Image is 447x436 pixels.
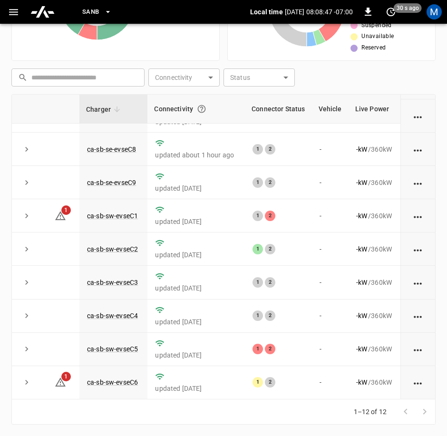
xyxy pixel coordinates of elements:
a: 1 [55,378,66,386]
div: 1 [253,344,263,354]
p: - kW [356,244,367,254]
div: / 360 kW [356,311,392,320]
button: expand row [19,175,34,190]
a: ca-sb-sw-evseC4 [87,312,138,320]
div: / 360 kW [356,178,392,187]
p: updated [DATE] [155,384,237,393]
button: expand row [19,342,34,356]
p: updated [DATE] [155,317,237,327]
td: - [312,300,349,333]
p: updated [DATE] [155,283,237,293]
p: - kW [356,378,367,387]
div: / 360 kW [356,378,392,387]
a: ca-sb-se-evseC8 [87,145,136,153]
div: 2 [265,277,275,288]
button: expand row [19,275,34,290]
td: - [312,133,349,166]
a: ca-sb-se-evseC9 [87,179,136,186]
div: action cell options [412,111,424,121]
span: Reserved [361,43,386,53]
td: - % [399,166,439,199]
div: action cell options [412,344,424,354]
p: - kW [356,145,367,154]
div: 1 [253,277,263,288]
div: 2 [265,344,275,354]
td: - [312,266,349,299]
div: 2 [265,144,275,155]
a: 1 [55,212,66,219]
span: SanB [82,7,99,18]
p: updated [DATE] [155,350,237,360]
div: Connectivity [154,100,238,117]
p: [DATE] 08:08:47 -07:00 [285,7,353,17]
div: / 360 kW [356,244,392,254]
a: ca-sb-sw-evseC1 [87,212,138,220]
span: 30 s ago [394,3,422,13]
button: Connection between the charger and our software. [193,100,210,117]
button: expand row [19,375,34,389]
td: - % [399,333,439,366]
p: - kW [356,278,367,287]
p: updated about 1 hour ago [155,150,237,160]
div: 1 [253,211,263,221]
img: ampcontrol.io logo [30,3,55,21]
p: - kW [356,211,367,221]
td: - % [399,133,439,166]
div: action cell options [412,311,424,320]
div: action cell options [412,178,424,187]
th: Vehicle [312,95,349,124]
div: action cell options [412,278,424,287]
span: 1 [61,205,71,215]
td: - % [399,233,439,266]
button: expand row [19,242,34,256]
span: Unavailable [361,32,394,41]
p: Local time [250,7,283,17]
div: action cell options [412,244,424,254]
button: SanB [78,3,116,21]
div: 2 [265,244,275,254]
p: updated [DATE] [155,217,237,226]
div: action cell options [412,145,424,154]
a: ca-sb-sw-evseC6 [87,378,138,386]
td: - % [399,266,439,299]
span: Suspended [361,21,392,30]
div: 1 [253,310,263,321]
div: 1 [253,377,263,388]
div: / 360 kW [356,278,392,287]
div: action cell options [412,378,424,387]
div: 2 [265,377,275,388]
p: - kW [356,311,367,320]
td: - [312,333,349,366]
div: / 360 kW [356,211,392,221]
p: 1–12 of 12 [354,407,387,417]
div: 1 [253,177,263,188]
th: Live Power [349,95,399,124]
span: Charger [86,104,123,115]
p: updated [DATE] [155,184,237,193]
div: action cell options [412,211,424,221]
td: - % [399,199,439,233]
span: 1 [61,372,71,381]
div: 1 [253,244,263,254]
th: Live SoC [399,95,439,124]
button: expand row [19,142,34,156]
div: 2 [265,211,275,221]
td: - [312,166,349,199]
div: 1 [253,144,263,155]
button: expand row [19,309,34,323]
div: 2 [265,310,275,321]
td: - % [399,300,439,333]
div: / 360 kW [356,344,392,354]
p: updated [DATE] [155,250,237,260]
th: Connector Status [245,95,311,124]
button: set refresh interval [383,4,398,19]
a: ca-sb-sw-evseC3 [87,279,138,286]
p: - kW [356,344,367,354]
div: 2 [265,177,275,188]
td: - % [399,366,439,399]
td: - [312,366,349,399]
td: - [312,233,349,266]
button: expand row [19,209,34,223]
p: - kW [356,178,367,187]
div: / 360 kW [356,145,392,154]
